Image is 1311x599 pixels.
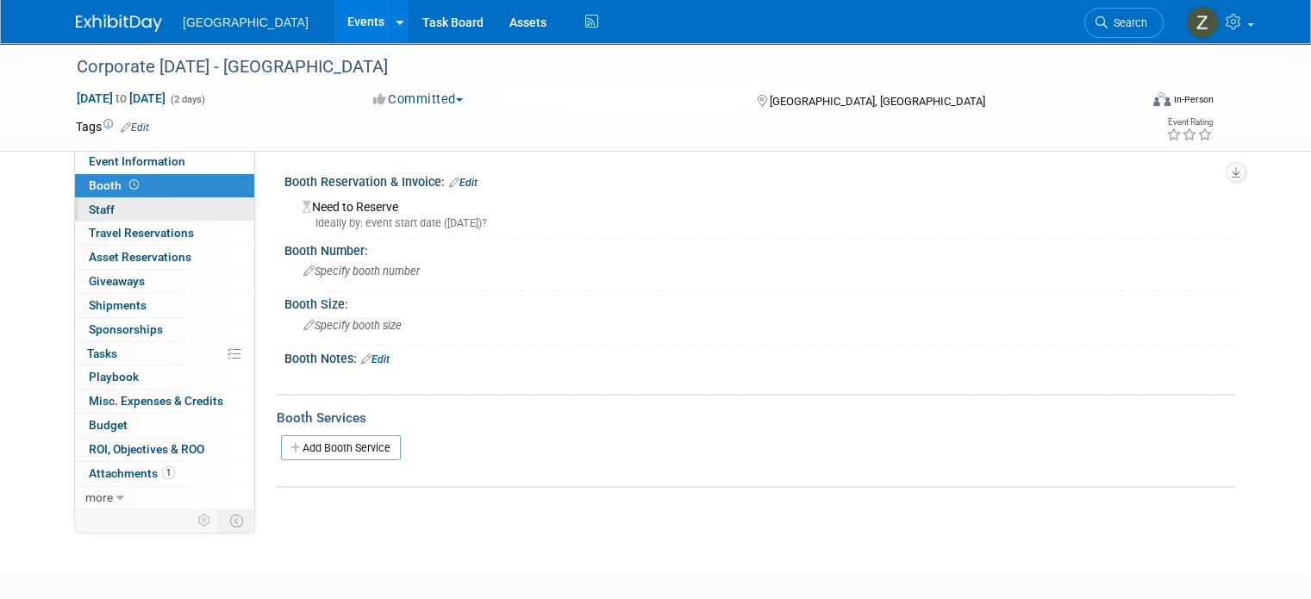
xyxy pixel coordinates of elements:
[89,442,204,456] span: ROI, Objectives & ROO
[284,238,1235,259] div: Booth Number:
[284,291,1235,313] div: Booth Size:
[76,90,166,106] span: [DATE] [DATE]
[1046,90,1214,115] div: Event Format
[284,169,1235,191] div: Booth Reservation & Invoice:
[770,95,985,108] span: [GEOGRAPHIC_DATA], [GEOGRAPHIC_DATA]
[87,346,117,360] span: Tasks
[75,462,254,485] a: Attachments1
[1108,16,1147,29] span: Search
[190,509,220,532] td: Personalize Event Tab Strip
[75,486,254,509] a: more
[89,418,128,432] span: Budget
[113,91,129,105] span: to
[89,322,163,336] span: Sponsorships
[75,246,254,269] a: Asset Reservations
[89,370,139,384] span: Playbook
[89,250,191,264] span: Asset Reservations
[75,365,254,389] a: Playbook
[75,318,254,341] a: Sponsorships
[89,394,223,408] span: Misc. Expenses & Credits
[361,353,390,365] a: Edit
[75,390,254,413] a: Misc. Expenses & Credits
[75,270,254,293] a: Giveaways
[284,346,1235,368] div: Booth Notes:
[126,178,142,191] span: Booth not reserved yet
[75,174,254,197] a: Booth
[281,435,401,460] a: Add Booth Service
[75,222,254,245] a: Travel Reservations
[303,215,1222,231] div: Ideally by: event start date ([DATE])?
[1173,93,1214,106] div: In-Person
[183,16,309,29] span: [GEOGRAPHIC_DATA]
[89,178,142,192] span: Booth
[75,414,254,437] a: Budget
[449,177,478,189] a: Edit
[75,438,254,461] a: ROI, Objectives & ROO
[303,319,402,332] span: Specify booth size
[89,203,115,216] span: Staff
[1166,118,1213,127] div: Event Rating
[162,466,175,479] span: 1
[89,466,175,480] span: Attachments
[169,94,205,105] span: (2 days)
[89,274,145,288] span: Giveaways
[76,118,149,135] td: Tags
[1186,6,1219,39] img: Zoe Graham
[85,490,113,504] span: more
[75,150,254,173] a: Event Information
[71,52,1117,83] div: Corporate [DATE] - [GEOGRAPHIC_DATA]
[75,198,254,222] a: Staff
[75,294,254,317] a: Shipments
[89,154,185,168] span: Event Information
[75,342,254,365] a: Tasks
[303,265,420,278] span: Specify booth number
[367,90,470,109] button: Committed
[76,15,162,32] img: ExhibitDay
[89,226,194,240] span: Travel Reservations
[1153,92,1171,106] img: Format-Inperson.png
[89,298,147,312] span: Shipments
[220,509,255,532] td: Toggle Event Tabs
[1084,8,1164,38] a: Search
[277,409,1235,427] div: Booth Services
[121,122,149,134] a: Edit
[297,194,1222,231] div: Need to Reserve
